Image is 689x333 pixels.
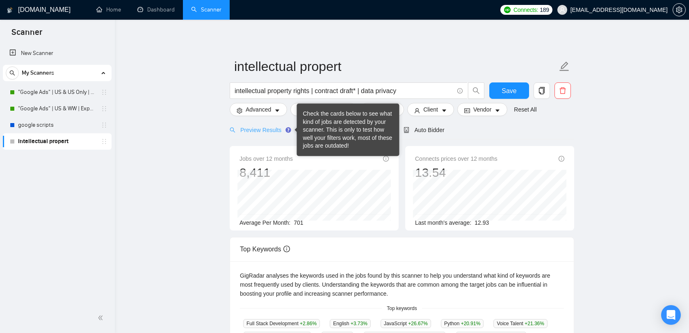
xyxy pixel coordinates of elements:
a: dashboardDashboard [137,6,175,13]
span: Save [502,86,516,96]
input: Search Freelance Jobs... [235,86,454,96]
span: Average Per Month: [240,219,290,226]
div: Check the cards below to see what kind of jobs are detected by your scanner. This is only to test... [303,110,393,150]
span: +3.73 % [351,321,367,326]
span: robot [404,127,409,133]
span: 189 [540,5,549,14]
span: info-circle [283,246,290,252]
span: caret-down [274,107,280,114]
span: +20.91 % [461,321,481,326]
span: user [414,107,420,114]
div: Tooltip anchor [285,126,292,134]
span: delete [555,87,570,94]
img: logo [7,4,13,17]
span: Full Stack Development [243,319,320,328]
button: Save [489,82,529,99]
span: +21.36 % [525,321,544,326]
a: setting [673,7,686,13]
a: homeHome [96,6,121,13]
span: Connects: [513,5,538,14]
span: caret-down [495,107,500,114]
span: +2.86 % [300,321,317,326]
button: search [6,66,19,80]
button: settingAdvancedcaret-down [230,103,287,116]
span: holder [101,105,107,112]
a: "Google Ads" | US & US Only | Expert [18,84,96,100]
span: holder [101,89,107,96]
button: setting [673,3,686,16]
span: search [230,127,235,133]
button: search [468,82,484,99]
span: copy [534,87,550,94]
input: Scanner name... [234,56,557,77]
span: info-circle [457,88,463,94]
span: search [6,70,18,76]
span: setting [237,107,242,114]
a: "Google Ads" | US & WW | Expert [18,100,96,117]
span: caret-down [441,107,447,114]
span: user [559,7,565,13]
span: +26.67 % [408,321,428,326]
li: New Scanner [3,45,112,62]
span: Auto Bidder [404,127,444,133]
span: holder [101,138,107,145]
span: info-circle [559,156,564,162]
span: Python [441,319,484,328]
span: Connects prices over 12 months [415,154,497,163]
a: intellectual propert [18,133,96,150]
a: google scripts [18,117,96,133]
li: My Scanners [3,65,112,150]
span: Last month's average: [415,219,471,226]
button: delete [554,82,571,99]
a: searchScanner [191,6,221,13]
button: copy [534,82,550,99]
span: Voice Talent [493,319,548,328]
span: Jobs over 12 months [240,154,293,163]
span: Scanner [5,26,49,43]
span: Client [423,105,438,114]
span: info-circle [383,156,389,162]
span: holder [101,122,107,128]
a: New Scanner [9,45,105,62]
span: JavaScript [381,319,431,328]
span: idcard [464,107,470,114]
button: idcardVendorcaret-down [457,103,507,116]
div: 13.54 [415,165,497,180]
span: Vendor [473,105,491,114]
span: edit [559,61,570,72]
span: search [468,87,484,94]
span: Top keywords [382,305,422,312]
span: 701 [294,219,303,226]
a: Reset All [514,105,536,114]
button: folderJobscaret-down [360,103,404,116]
div: GigRadar analyses the keywords used in the jobs found by this scanner to help you understand what... [240,271,564,298]
span: English [330,319,371,328]
img: upwork-logo.png [504,7,511,13]
span: double-left [98,314,106,322]
span: My Scanners [22,65,54,81]
span: Advanced [246,105,271,114]
span: 12.93 [475,219,489,226]
button: barsJob Categorycaret-down [290,103,356,116]
div: Top Keywords [240,237,564,261]
span: Preview Results [230,127,289,133]
button: userClientcaret-down [407,103,454,116]
div: 8,411 [240,165,293,180]
div: Open Intercom Messenger [661,305,681,325]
